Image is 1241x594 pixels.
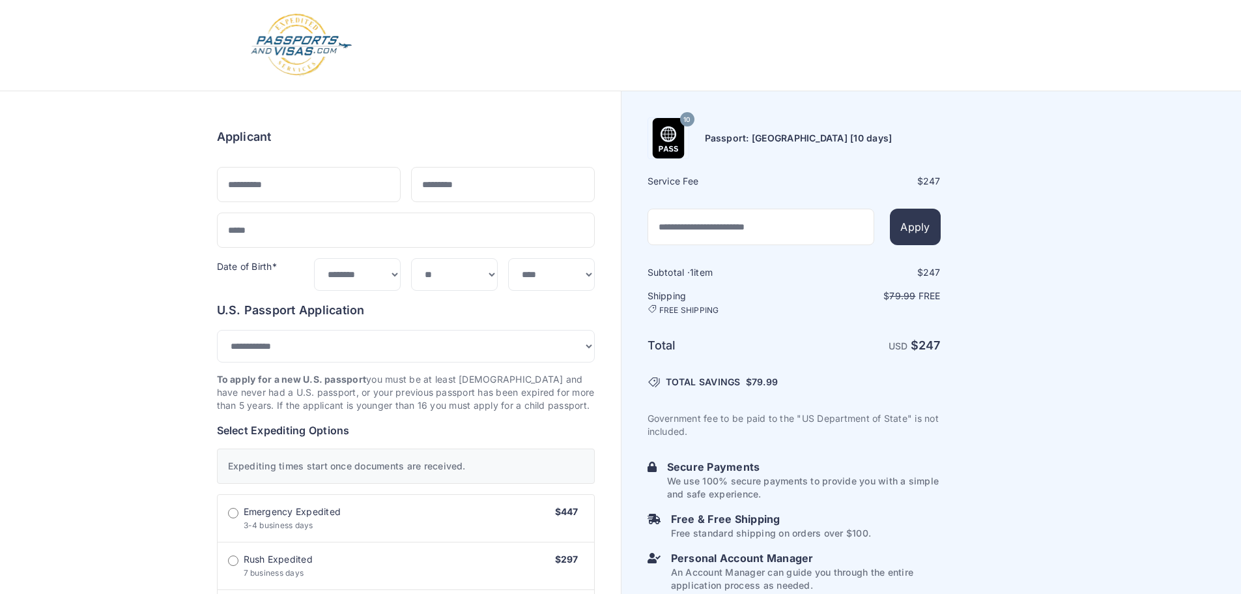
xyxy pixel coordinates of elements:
[555,506,578,517] span: $447
[217,374,367,385] strong: To apply for a new U.S. passport
[671,566,941,592] p: An Account Manager can guide you through the entire application process as needed.
[923,175,941,186] span: 247
[244,568,304,578] span: 7 business days
[671,550,941,566] h6: Personal Account Manager
[217,373,595,412] p: you must be at least [DEMOGRAPHIC_DATA] and have never had a U.S. passport, or your previous pass...
[671,511,871,527] h6: Free & Free Shipping
[795,175,941,188] div: $
[648,290,793,316] h6: Shipping
[217,449,595,484] div: Expediting times start once documents are received.
[890,209,940,245] button: Apply
[671,527,871,540] p: Free standard shipping on orders over $100.
[244,520,313,530] span: 3-4 business days
[555,554,578,565] span: $297
[919,338,941,352] span: 247
[795,266,941,279] div: $
[648,412,941,438] p: Government fee to be paid to the "US Department of State" is not included.
[752,376,778,387] span: 79.99
[667,459,941,475] h6: Secure Payments
[648,266,793,279] h6: Subtotal · item
[746,376,778,389] span: $
[889,340,908,351] span: USD
[919,290,941,301] span: Free
[244,505,341,518] span: Emergency Expedited
[244,553,313,566] span: Rush Expedited
[659,305,719,316] span: FREE SHIPPING
[889,290,915,301] span: 79.99
[705,132,892,145] h6: Passport: [GEOGRAPHIC_DATA] [10 days]
[217,128,272,146] h6: Applicant
[690,267,694,278] span: 1
[923,267,941,278] span: 247
[217,261,277,272] label: Date of Birth*
[648,336,793,355] h6: Total
[795,290,941,303] p: $
[666,376,741,389] span: TOTAL SAVINGS
[911,338,941,352] strong: $
[217,301,595,319] h6: U.S. Passport Application
[648,118,689,158] img: Product Name
[250,13,353,78] img: Logo
[217,423,595,438] h6: Select Expediting Options
[683,111,690,128] span: 10
[648,175,793,188] h6: Service Fee
[667,475,941,501] p: We use 100% secure payments to provide you with a simple and safe experience.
